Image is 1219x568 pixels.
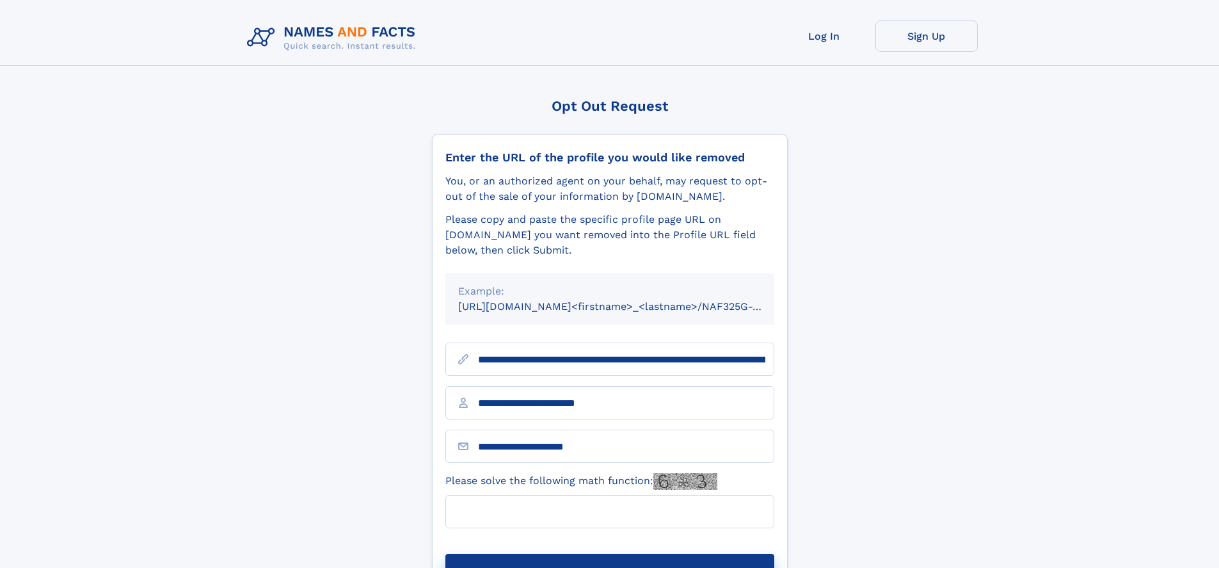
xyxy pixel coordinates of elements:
div: Please copy and paste the specific profile page URL on [DOMAIN_NAME] you want removed into the Pr... [445,212,774,258]
label: Please solve the following math function: [445,473,717,490]
a: Sign Up [875,20,978,52]
small: [URL][DOMAIN_NAME]<firstname>_<lastname>/NAF325G-xxxxxxxx [458,300,799,312]
div: Example: [458,284,761,299]
a: Log In [773,20,875,52]
img: Logo Names and Facts [242,20,426,55]
div: Opt Out Request [432,98,788,114]
div: You, or an authorized agent on your behalf, may request to opt-out of the sale of your informatio... [445,174,774,204]
div: Enter the URL of the profile you would like removed [445,150,774,165]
